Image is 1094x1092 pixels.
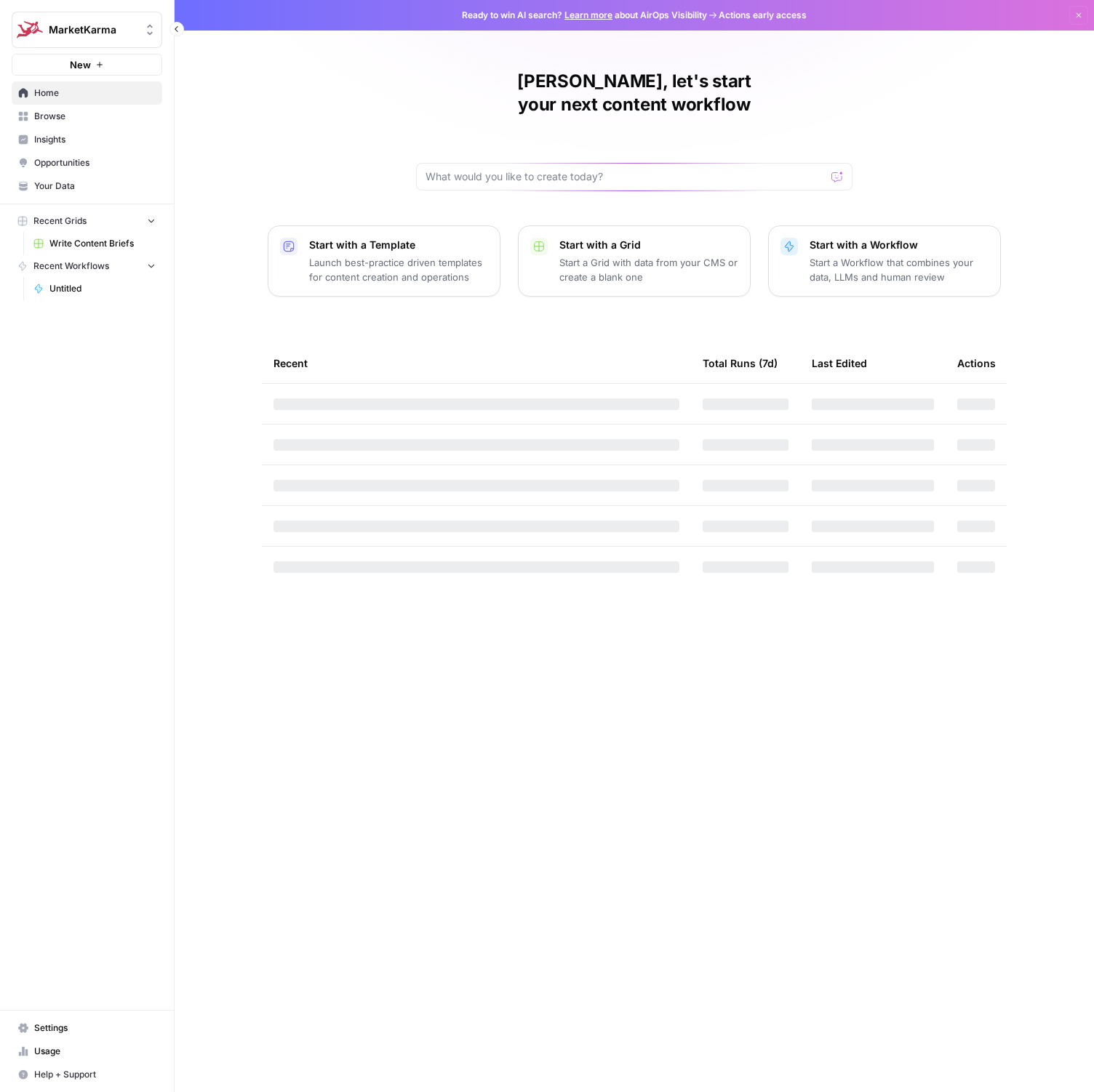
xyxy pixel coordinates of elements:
[309,255,488,284] p: Launch best-practice driven templates for content creation and operations
[12,210,162,232] button: Recent Grids
[957,343,996,383] div: Actions
[27,232,162,255] a: Write Content Briefs
[34,1068,156,1081] span: Help + Support
[34,87,156,100] span: Home
[559,255,738,284] p: Start a Grid with data from your CMS or create a blank one
[33,260,109,273] span: Recent Workflows
[12,128,162,151] a: Insights
[462,9,707,22] span: Ready to win AI search? about AirOps Visibility
[33,214,87,228] span: Recent Grids
[12,12,162,48] button: Workspace: MarketKarma
[49,282,156,295] span: Untitled
[12,255,162,277] button: Recent Workflows
[703,343,778,383] div: Total Runs (7d)
[812,343,867,383] div: Last Edited
[12,1063,162,1086] button: Help + Support
[564,9,612,20] a: Learn more
[12,1016,162,1040] a: Settings
[12,81,162,105] a: Home
[810,238,989,252] p: Start with a Workflow
[34,180,156,193] span: Your Data
[49,237,156,250] span: Write Content Briefs
[70,57,91,72] span: New
[12,151,162,174] a: Opportunities
[810,255,989,284] p: Start a Workflow that combines your data, LLMs and human review
[559,238,738,252] p: Start with a Grid
[34,1045,156,1058] span: Usage
[34,1021,156,1035] span: Settings
[12,54,162,76] button: New
[27,277,162,300] a: Untitled
[12,174,162,198] a: Your Data
[34,110,156,123] span: Browse
[49,23,137,37] span: MarketKarma
[416,70,853,116] h1: [PERSON_NAME], let's start your next content workflow
[34,133,156,146] span: Insights
[768,225,1001,297] button: Start with a WorkflowStart a Workflow that combines your data, LLMs and human review
[273,343,679,383] div: Recent
[34,156,156,169] span: Opportunities
[12,1040,162,1063] a: Usage
[309,238,488,252] p: Start with a Template
[17,17,43,43] img: MarketKarma Logo
[518,225,751,297] button: Start with a GridStart a Grid with data from your CMS or create a blank one
[12,105,162,128] a: Browse
[426,169,826,184] input: What would you like to create today?
[268,225,500,297] button: Start with a TemplateLaunch best-practice driven templates for content creation and operations
[719,9,807,22] span: Actions early access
